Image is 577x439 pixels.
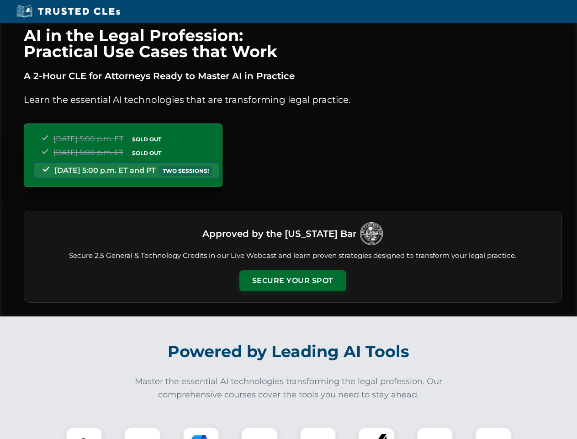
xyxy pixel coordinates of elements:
span: [DATE] 5:00 p.m. ET [53,148,123,157]
p: Master the essential AI technologies transforming the legal profession. Our comprehensive courses... [129,375,449,402]
p: A 2-Hour CLE for Attorneys Ready to Master AI in Practice [24,69,562,83]
span: SOLD OUT [129,134,164,144]
img: Trusted CLEs [14,5,123,18]
p: Learn the essential AI technologies that are transforming legal practice. [24,92,562,107]
h2: Powered by Leading AI Tools [36,336,542,368]
h1: AI in the Legal Profession: Practical Use Cases that Work [24,27,562,59]
img: Logo [360,222,383,245]
h3: Approved by the [US_STATE] Bar [202,225,356,242]
button: Secure Your Spot [239,270,346,291]
span: [DATE] 5:00 p.m. ET [53,134,123,143]
p: Secure 2.5 General & Technology Credits in our Live Webcast and learn proven strategies designed ... [35,251,551,261]
span: SOLD OUT [129,148,164,158]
